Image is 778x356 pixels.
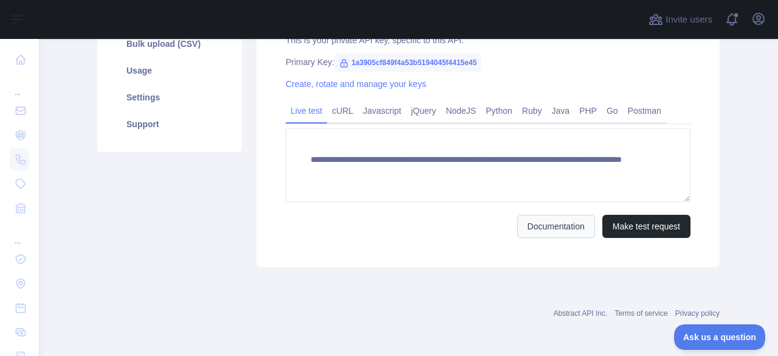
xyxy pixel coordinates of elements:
[547,101,575,120] a: Java
[517,215,595,238] a: Documentation
[406,101,441,120] a: jQuery
[112,111,227,138] a: Support
[646,10,715,29] button: Invite users
[666,13,712,27] span: Invite users
[358,101,406,120] a: Javascript
[674,324,766,350] iframe: Toggle Customer Support
[481,101,517,120] a: Python
[112,30,227,57] a: Bulk upload (CSV)
[574,101,602,120] a: PHP
[602,101,623,120] a: Go
[286,56,690,68] div: Primary Key:
[10,222,29,246] div: ...
[623,101,666,120] a: Postman
[602,215,690,238] button: Make test request
[286,79,426,89] a: Create, rotate and manage your keys
[286,101,327,120] a: Live test
[441,101,481,120] a: NodeJS
[112,57,227,84] a: Usage
[334,54,481,72] span: 1a3905cf849f4a53b5194045f4415e45
[327,101,358,120] a: cURL
[554,309,608,318] a: Abstract API Inc.
[675,309,720,318] a: Privacy policy
[112,84,227,111] a: Settings
[286,34,690,46] div: This is your private API key, specific to this API.
[10,73,29,97] div: ...
[517,101,547,120] a: Ruby
[614,309,667,318] a: Terms of service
